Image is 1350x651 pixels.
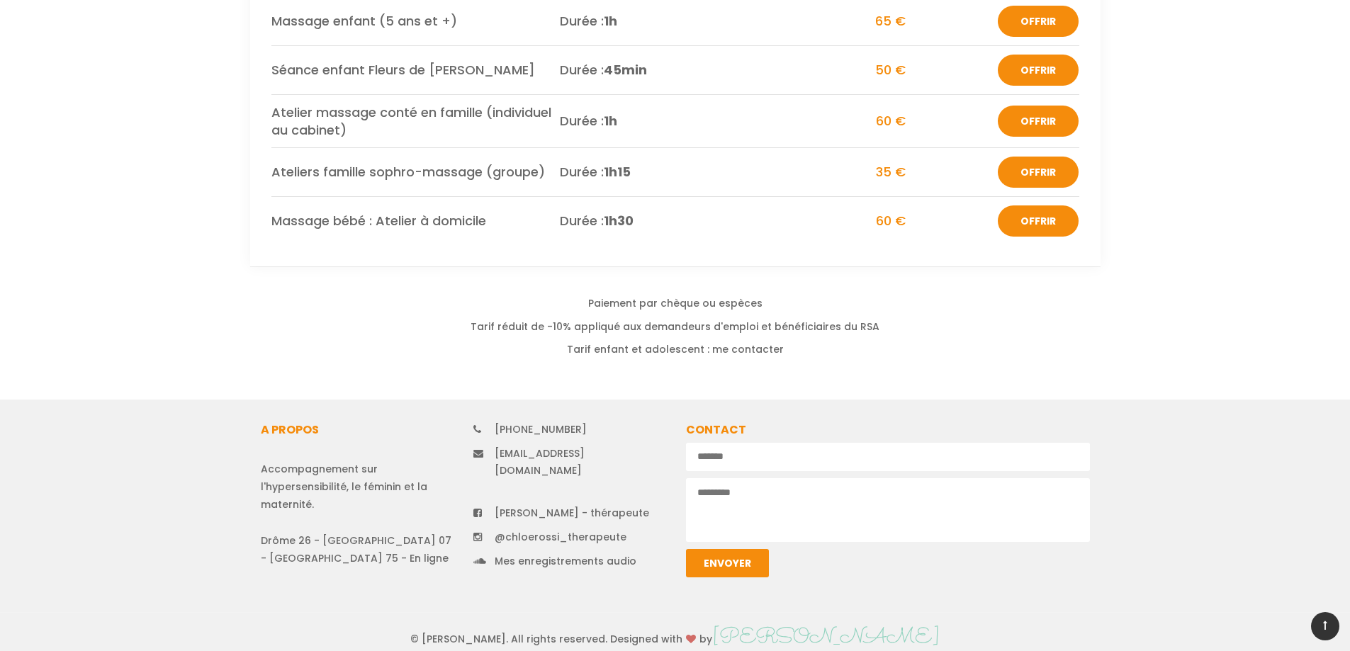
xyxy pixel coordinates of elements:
a: [EMAIL_ADDRESS][DOMAIN_NAME] [495,446,585,477]
a: @chloerossi_therapeute [495,530,626,544]
span: Massage bébé : Atelier à domicile [271,212,560,230]
span: Durée : [560,61,733,79]
span: 1h [604,112,617,130]
h2: A propos [261,421,452,439]
span: 1h [604,12,617,30]
button: Offrir [998,157,1079,188]
span: Durée : [560,212,733,230]
a: [PHONE_NUMBER] [495,422,587,436]
span: 50 € [875,61,906,79]
span: Atelier massage conté en famille (individuel au cabinet) [271,103,560,139]
p: Paiement par chèque ou espèces [261,295,1090,311]
span: Ateliers famille sophro-massage (groupe) [271,163,560,181]
p: Tarif réduit de -10% appliqué aux demandeurs d'emploi et bénéficiaires du RSA [261,319,1090,334]
span: Durée : [560,163,733,181]
span: Séance enfant Fleurs de [PERSON_NAME] [271,61,560,79]
div: © [PERSON_NAME]. All rights reserved. Designed with by [261,630,1090,647]
span: 1h30 [604,212,634,230]
div: Accompagnement sur l'hypersensibilité, le féminin et la maternité. Drôme 26 - [GEOGRAPHIC_DATA] 0... [261,460,452,567]
span: 1h15 [604,163,631,181]
p: Tarif enfant et adolescent : me contacter [261,341,1090,357]
span: 60 € [876,212,906,230]
button: Envoyer [686,549,769,577]
button: Offrir [998,55,1079,86]
button: Offrir [998,6,1079,37]
h2: Contact [686,421,1090,439]
span: 35 € [876,163,906,181]
span: Durée : [560,112,733,130]
a: [PERSON_NAME] - thérapeute [495,506,649,520]
span: 65 € [875,12,906,30]
button: Offrir [998,205,1079,237]
span: 45min [604,61,647,79]
span: Massage enfant (5 ans et +) [271,12,560,30]
a: Mes enregistrements audio [495,554,636,568]
button: Offrir [998,106,1079,137]
span: 60 € [876,112,906,130]
span: Durée : [560,12,733,30]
